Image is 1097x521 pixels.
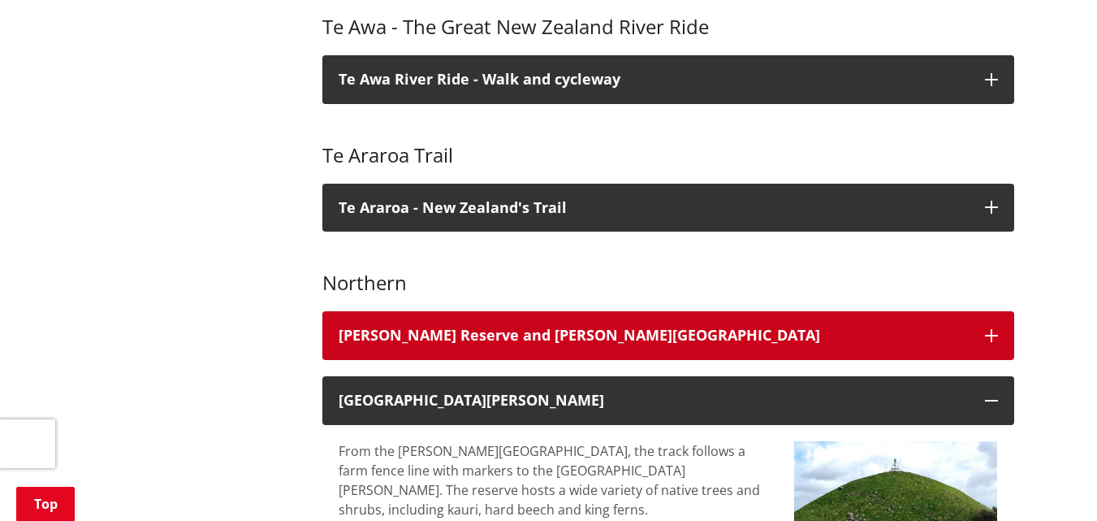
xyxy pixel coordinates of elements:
h3: [GEOGRAPHIC_DATA][PERSON_NAME] [339,393,969,409]
h3: Te Awa - The Great New Zealand River Ride [322,15,1014,39]
p: From the [PERSON_NAME][GEOGRAPHIC_DATA], the track follows a farm fence line with markers to the ... [339,441,770,519]
p: Te Araroa - New Zealand's Trail [339,200,969,216]
iframe: Messenger Launcher [1022,453,1081,511]
h3: [PERSON_NAME] Reserve and [PERSON_NAME][GEOGRAPHIC_DATA] [339,328,969,344]
button: [PERSON_NAME] Reserve and [PERSON_NAME][GEOGRAPHIC_DATA] [322,311,1014,360]
h3: Northern [322,248,1014,295]
button: Te Araroa - New Zealand's Trail [322,184,1014,232]
a: Top [16,487,75,521]
button: [GEOGRAPHIC_DATA][PERSON_NAME] [322,376,1014,425]
button: Te Awa River Ride - Walk and cycleway [322,55,1014,104]
h3: Te Araroa Trail [322,120,1014,167]
h3: Te Awa River Ride - Walk and cycleway [339,72,969,88]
